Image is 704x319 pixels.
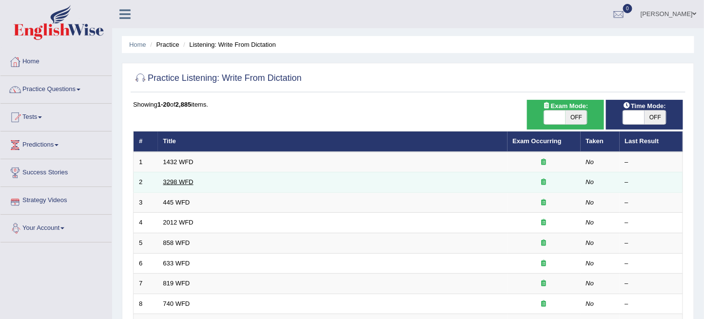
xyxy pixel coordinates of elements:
[513,259,575,268] div: Exam occurring question
[163,178,194,186] a: 3298 WFD
[134,172,158,193] td: 2
[0,215,112,239] a: Your Account
[625,158,678,167] div: –
[513,198,575,207] div: Exam occurring question
[566,111,587,124] span: OFF
[0,48,112,73] a: Home
[513,239,575,248] div: Exam occurring question
[134,233,158,254] td: 5
[513,158,575,167] div: Exam occurring question
[0,159,112,184] a: Success Stories
[625,218,678,227] div: –
[620,131,683,152] th: Last Result
[134,213,158,233] td: 4
[0,187,112,211] a: Strategy Videos
[134,294,158,314] td: 8
[586,300,594,307] em: No
[163,280,190,287] a: 819 WFD
[527,100,604,130] div: Show exams occurring in exams
[581,131,620,152] th: Taken
[163,219,194,226] a: 2012 WFD
[619,101,670,111] span: Time Mode:
[133,71,302,86] h2: Practice Listening: Write From Dictation
[586,280,594,287] em: No
[0,76,112,100] a: Practice Questions
[586,178,594,186] em: No
[586,199,594,206] em: No
[586,239,594,246] em: No
[163,158,194,166] a: 1432 WFD
[625,279,678,288] div: –
[163,239,190,246] a: 858 WFD
[513,137,562,145] a: Exam Occurring
[163,260,190,267] a: 633 WFD
[513,300,575,309] div: Exam occurring question
[163,199,190,206] a: 445 WFD
[129,41,146,48] a: Home
[625,178,678,187] div: –
[134,192,158,213] td: 3
[513,279,575,288] div: Exam occurring question
[513,218,575,227] div: Exam occurring question
[513,178,575,187] div: Exam occurring question
[0,104,112,128] a: Tests
[0,131,112,156] a: Predictions
[133,100,683,109] div: Showing of items.
[625,239,678,248] div: –
[539,101,592,111] span: Exam Mode:
[586,260,594,267] em: No
[623,4,633,13] span: 0
[586,219,594,226] em: No
[645,111,666,124] span: OFF
[586,158,594,166] em: No
[157,101,170,108] b: 1-20
[134,131,158,152] th: #
[148,40,179,49] li: Practice
[625,259,678,268] div: –
[163,300,190,307] a: 740 WFD
[625,300,678,309] div: –
[176,101,192,108] b: 2,885
[158,131,508,152] th: Title
[134,253,158,274] td: 6
[181,40,276,49] li: Listening: Write From Dictation
[134,152,158,172] td: 1
[625,198,678,207] div: –
[134,274,158,294] td: 7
